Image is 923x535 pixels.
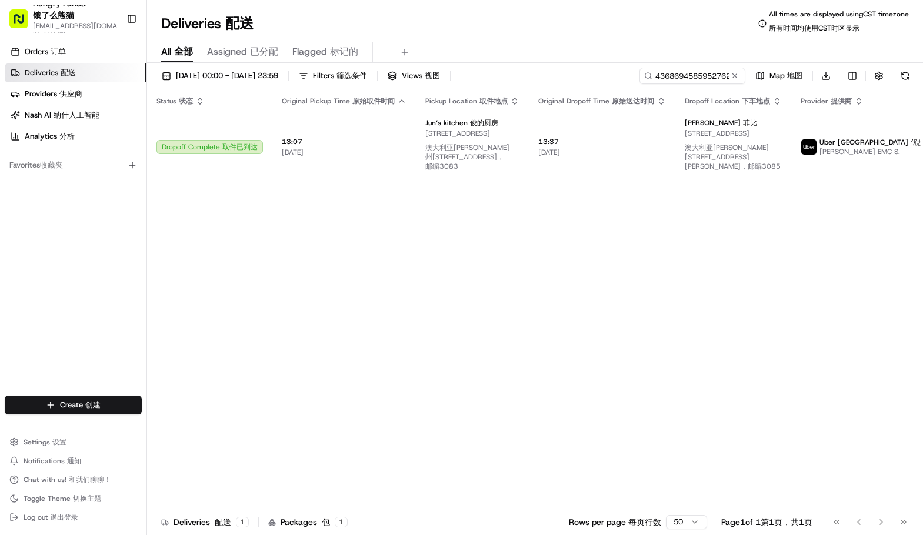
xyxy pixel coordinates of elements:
[5,85,146,103] a: Providers 供应商
[282,137,406,146] span: 13:07
[425,71,440,81] span: 视图
[425,143,509,171] span: 澳大利亚[PERSON_NAME]州[STREET_ADDRESS]，邮编3083
[5,490,142,507] button: Toggle Theme 切换主题
[685,118,757,128] span: [PERSON_NAME]
[282,96,395,106] span: Original Pickup Time
[335,517,348,527] div: 1
[25,68,76,78] span: Deliveries
[24,494,101,503] span: Toggle Theme
[161,14,254,33] h1: Deliveries
[25,89,82,99] span: Providers
[179,96,193,106] span: 状态
[313,71,367,81] span: Filters
[215,517,231,527] span: 配送
[5,396,142,414] button: Create 创建
[470,118,498,128] span: 俊的厨房
[831,96,852,106] span: 提供商
[282,148,406,157] span: [DATE]
[156,68,284,84] button: [DATE] 00:00 - [DATE] 23:59
[5,106,146,125] a: Nash AI 纳什人工智能
[787,71,802,81] span: 地图
[73,494,101,503] span: 切换主题
[156,96,193,106] span: Status
[5,5,122,33] button: Hungry Panda 饿了么熊猫[EMAIL_ADDRESS][DOMAIN_NAME]
[50,513,78,522] span: 退出登录
[33,21,117,40] button: [EMAIL_ADDRESS][DOMAIN_NAME]
[330,45,358,58] span: 标记的
[161,45,193,59] span: All
[769,24,859,33] span: 所有时间均使用CST时区显示
[174,45,193,58] span: 全部
[40,160,63,170] span: 收藏夹
[336,71,367,81] span: 筛选条件
[59,131,75,141] span: 分析
[769,9,909,38] span: All times are displayed using CST timezone
[292,45,358,59] span: Flagged
[352,96,395,106] span: 原始取件时间
[425,118,498,128] span: Jun‘s kitchen
[628,517,661,527] span: 每页行数
[61,68,76,78] span: 配送
[24,437,66,447] span: Settings
[294,68,372,84] button: Filters 筛选条件
[54,110,99,120] span: 纳什人工智能
[685,143,781,171] span: 澳大利亚[PERSON_NAME][STREET_ADDRESS][PERSON_NAME]，邮编3085
[225,14,254,33] span: 配送
[897,68,914,84] button: Refresh
[25,110,99,121] span: Nash AI
[250,45,278,58] span: 已分配
[685,96,770,106] span: Dropoff Location
[5,63,146,82] a: Deliveries 配送
[69,475,111,484] span: 和我们聊聊！
[33,10,74,21] span: 饿了么熊猫
[59,89,82,99] span: 供应商
[24,475,111,484] span: Chat with us!
[60,400,101,410] span: Create
[479,96,508,106] span: 取件地点
[322,517,330,527] span: 包
[801,96,852,106] span: Provider
[25,131,75,142] span: Analytics
[750,68,808,84] button: Map 地图
[176,71,278,81] span: [DATE] 00:00 - [DATE] 23:59
[612,96,654,106] span: 原始送达时间
[639,68,745,84] input: Type to search
[721,516,812,528] div: Page 1 of 1
[5,434,142,450] button: Settings 设置
[5,156,142,175] div: Favorites
[761,517,812,527] span: 第1页，共1页
[382,68,445,84] button: Views 视图
[538,148,666,157] span: [DATE]
[24,513,78,522] span: Log out
[5,472,142,488] button: Chat with us! 和我们聊聊！
[161,516,249,528] div: Deliveries
[769,71,802,81] span: Map
[742,96,770,106] span: 下车地点
[425,96,508,106] span: Pickup Location
[207,45,278,59] span: Assigned
[878,147,900,156] span: EMC S.
[801,139,817,155] img: uber-new-logo.jpeg
[25,46,66,57] span: Orders
[425,129,519,176] span: [STREET_ADDRESS]
[236,517,249,527] div: 1
[5,42,146,61] a: Orders 订单
[52,437,66,447] span: 设置
[268,516,348,528] div: Packages
[5,127,146,146] a: Analytics 分析
[538,137,666,146] span: 13:37
[569,516,661,528] p: Rows per page
[402,71,440,81] span: Views
[685,129,782,176] span: [STREET_ADDRESS]
[5,509,142,526] button: Log out 退出登录
[51,46,66,56] span: 订单
[538,96,654,106] span: Original Dropoff Time
[5,453,142,469] button: Notifications 通知
[743,118,757,128] span: 菲比
[24,456,81,466] span: Notifications
[85,400,101,410] span: 创建
[67,456,81,466] span: 通知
